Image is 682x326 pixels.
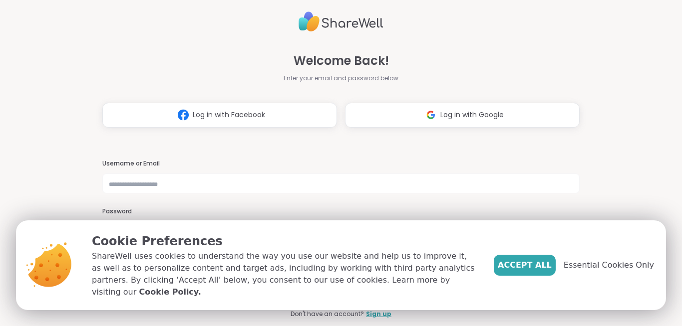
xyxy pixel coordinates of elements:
span: Enter your email and password below [284,74,398,83]
img: ShareWell Logomark [174,106,193,124]
img: ShareWell Logomark [421,106,440,124]
span: Welcome Back! [294,52,389,70]
span: Accept All [498,259,552,271]
p: Cookie Preferences [92,232,478,250]
p: ShareWell uses cookies to understand the way you use our website and help us to improve it, as we... [92,250,478,298]
span: Log in with Facebook [193,110,265,120]
a: Sign up [366,310,391,319]
button: Log in with Google [345,103,580,128]
button: Accept All [494,255,556,276]
a: Cookie Policy. [139,286,201,298]
span: Log in with Google [440,110,504,120]
span: Don't have an account? [291,310,364,319]
h3: Username or Email [102,160,580,168]
h3: Password [102,207,580,216]
button: Log in with Facebook [102,103,337,128]
img: ShareWell Logo [299,7,383,36]
span: Essential Cookies Only [564,259,654,271]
